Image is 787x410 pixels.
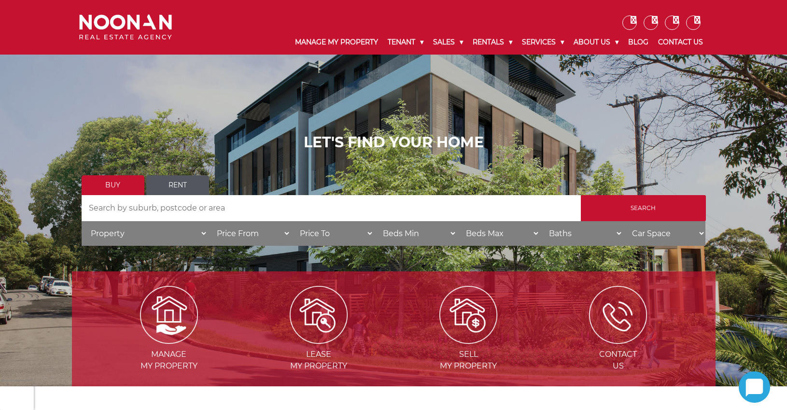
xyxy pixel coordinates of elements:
[245,310,393,370] a: Lease my property Leasemy Property
[544,349,692,372] span: Contact Us
[290,286,348,344] img: Lease my property
[468,30,517,55] a: Rentals
[82,195,581,221] input: Search by suburb, postcode or area
[653,30,708,55] a: Contact Us
[290,30,383,55] a: Manage My Property
[623,30,653,55] a: Blog
[428,30,468,55] a: Sales
[439,286,497,344] img: Sell my property
[544,310,692,370] a: ICONS ContactUs
[140,286,198,344] img: Manage my Property
[82,175,144,195] a: Buy
[394,349,542,372] span: Sell my Property
[79,14,172,40] img: Noonan Real Estate Agency
[82,134,706,151] h1: LET'S FIND YOUR HOME
[589,286,647,344] img: ICONS
[383,30,428,55] a: Tenant
[394,310,542,370] a: Sell my property Sellmy Property
[146,175,209,195] a: Rent
[569,30,623,55] a: About Us
[517,30,569,55] a: Services
[95,349,243,372] span: Manage my Property
[95,310,243,370] a: Manage my Property Managemy Property
[245,349,393,372] span: Lease my Property
[581,195,706,221] input: Search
